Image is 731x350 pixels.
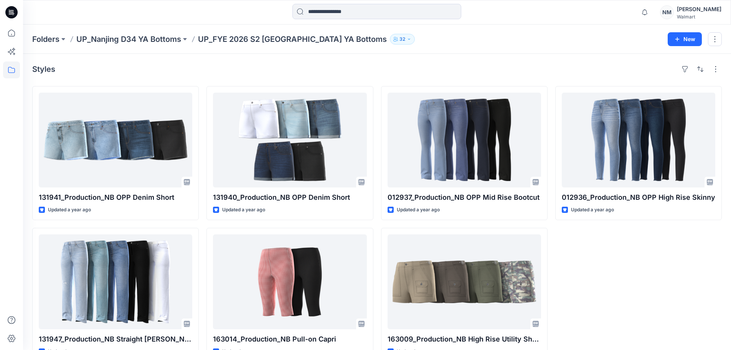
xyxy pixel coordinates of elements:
[48,206,91,214] p: Updated a year ago
[677,14,721,20] div: Walmart
[562,93,715,187] a: 012936_Production_NB OPP High Rise Skinny
[213,334,366,345] p: 163014_Production_NB Pull-on Capri
[660,5,674,19] div: NM
[32,65,55,74] h4: Styles
[562,192,715,203] p: 012936_Production_NB OPP High Rise Skinny
[39,234,192,329] a: 131947_Production_NB Straight Jean
[668,32,702,46] button: New
[213,192,366,203] p: 131940_Production_NB OPP Denim Short
[399,35,405,43] p: 32
[198,34,387,45] p: UP_FYE 2026 S2 [GEOGRAPHIC_DATA] YA Bottoms
[388,93,541,187] a: 012937_Production_NB OPP Mid Rise Bootcut
[390,34,415,45] button: 32
[388,234,541,329] a: 163009_Production_NB High Rise Utility Short
[32,34,59,45] a: Folders
[39,192,192,203] p: 131941_Production_NB OPP Denim Short
[76,34,181,45] a: UP_Nanjing D34 YA Bottoms
[213,234,366,329] a: 163014_Production_NB Pull-on Capri
[388,334,541,345] p: 163009_Production_NB High Rise Utility Short
[39,334,192,345] p: 131947_Production_NB Straight [PERSON_NAME]
[388,192,541,203] p: 012937_Production_NB OPP Mid Rise Bootcut
[677,5,721,14] div: [PERSON_NAME]
[213,93,366,187] a: 131940_Production_NB OPP Denim Short
[571,206,614,214] p: Updated a year ago
[397,206,440,214] p: Updated a year ago
[39,93,192,187] a: 131941_Production_NB OPP Denim Short
[222,206,265,214] p: Updated a year ago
